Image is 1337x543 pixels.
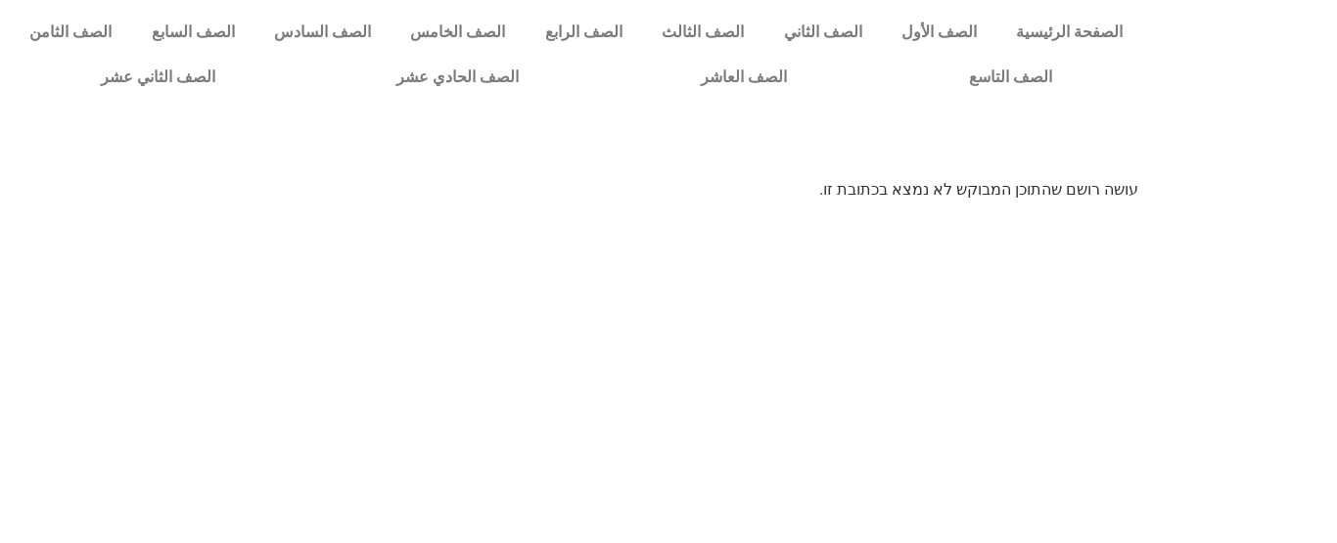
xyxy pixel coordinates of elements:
[391,10,525,55] a: الصف الخامس
[199,178,1138,202] p: עושה רושם שהתוכן המבוקש לא נמצא בכתובת זו.
[642,10,763,55] a: الصف الثالث
[882,10,996,55] a: الصف الأول
[131,10,254,55] a: الصف السابع
[526,10,642,55] a: الصف الرابع
[878,55,1143,100] a: الصف التاسع
[610,55,878,100] a: الصف العاشر
[306,55,611,100] a: الصف الحادي عشر
[10,55,306,100] a: الصف الثاني عشر
[996,10,1142,55] a: الصفحة الرئيسية
[763,10,881,55] a: الصف الثاني
[254,10,391,55] a: الصف السادس
[10,10,131,55] a: الصف الثامن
